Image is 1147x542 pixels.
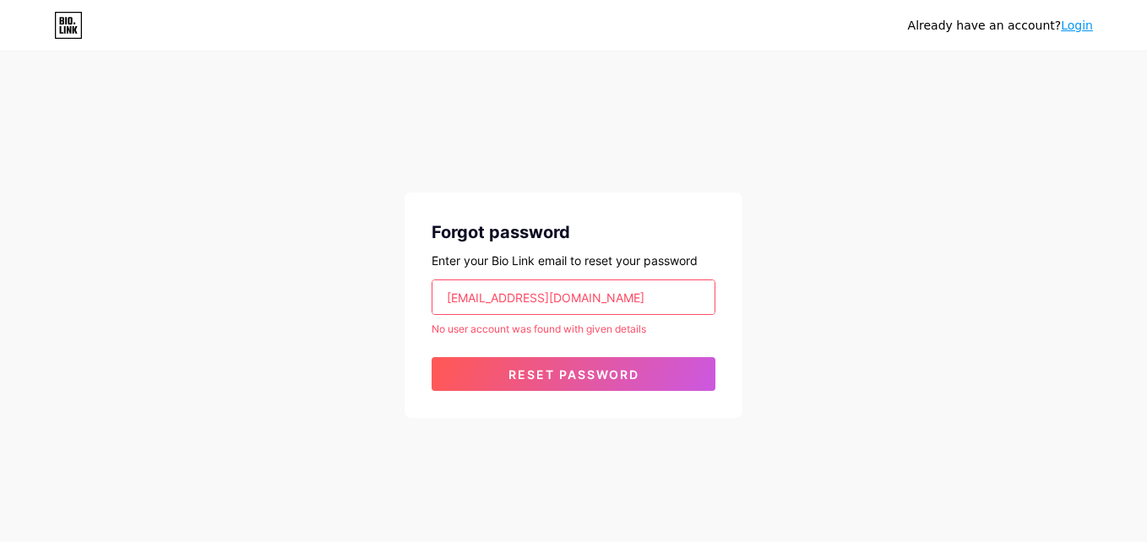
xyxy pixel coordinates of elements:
[432,322,715,337] div: No user account was found with given details
[508,367,639,382] span: Reset password
[432,280,715,314] input: Email
[908,17,1093,35] div: Already have an account?
[432,252,715,269] div: Enter your Bio Link email to reset your password
[1061,19,1093,32] a: Login
[432,357,715,391] button: Reset password
[432,220,715,245] div: Forgot password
